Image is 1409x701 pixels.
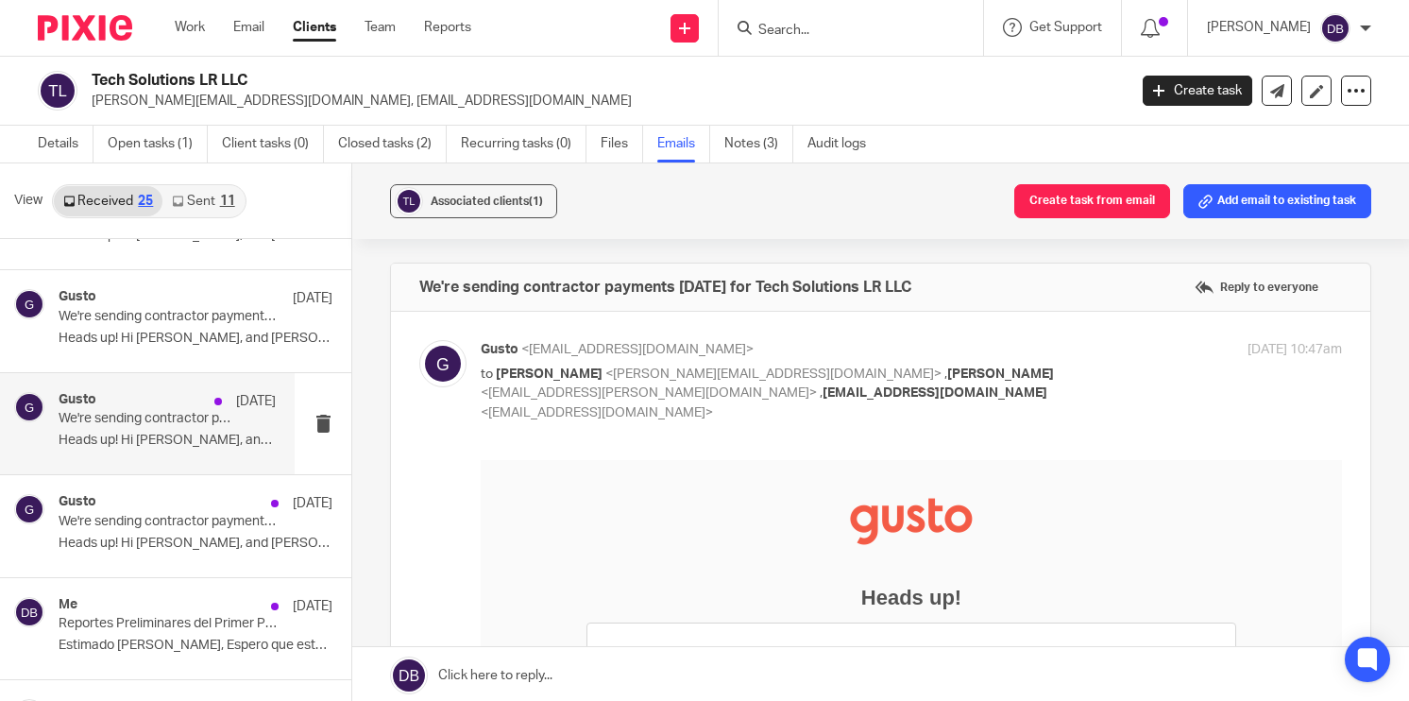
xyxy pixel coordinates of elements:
[293,289,332,308] p: [DATE]
[59,494,96,510] h4: Gusto
[823,386,1047,400] span: [EMAIL_ADDRESS][DOMAIN_NAME]
[449,388,534,440] th: Company pays
[14,597,44,627] img: svg%3E
[92,92,1114,111] p: [PERSON_NAME][EMAIL_ADDRESS][DOMAIN_NAME], [EMAIL_ADDRESS][DOMAIN_NAME]
[147,123,714,153] h1: Heads up!
[424,18,471,37] a: Reports
[59,638,332,654] p: Estimado [PERSON_NAME], Espero que este mensaje le...
[534,511,627,582] td: 21,928.48 MXN
[657,126,710,162] a: Emails
[59,536,332,552] p: Heads up! Hi [PERSON_NAME], and [PERSON_NAME], Just...
[135,316,727,365] p: Here's a breakdown of who you paid and the payment details, including [DATE] conversion rate.
[1190,273,1323,301] label: Reply to everyone
[135,441,276,512] td: [PERSON_NAME]
[1320,13,1350,43] img: svg%3E
[756,23,926,40] input: Search
[92,71,909,91] h2: Tech Solutions LR LLC
[481,386,817,400] span: <[EMAIL_ADDRESS][PERSON_NAME][DOMAIN_NAME]>
[947,368,1054,381] span: [PERSON_NAME]
[390,184,557,218] button: Associated clients(1)
[449,511,534,582] td: 1,200.00 USD
[521,343,754,356] span: <[EMAIL_ADDRESS][DOMAIN_NAME]>
[14,289,44,319] img: svg%3E
[108,126,208,162] a: Open tasks (1)
[276,388,450,440] th: Country
[496,368,603,381] span: [PERSON_NAME]
[38,126,93,162] a: Details
[54,186,162,216] a: Received25
[135,388,276,440] th: Name
[369,38,492,85] img: Gusto
[1143,76,1252,106] a: Create task
[481,406,713,419] span: <[EMAIL_ADDRESS][DOMAIN_NAME]>
[135,197,727,221] p: Hi [PERSON_NAME], and Mare,
[293,18,336,37] a: Clients
[807,126,880,162] a: Audit logs
[627,441,726,512] td: 1 USD = 18.2738 MXN
[135,511,276,582] td: [PERSON_NAME]
[419,340,467,387] img: svg%3E
[14,191,42,211] span: View
[724,126,793,162] a: Notes (3)
[529,196,543,207] span: (1)
[481,343,518,356] span: Gusto
[135,245,727,293] p: Just a heads up—we’re making payments to your contractors [DATE]. Your contractor(s) will receive...
[276,441,450,512] td: [GEOGRAPHIC_DATA]
[944,368,947,381] span: ,
[220,195,235,208] div: 11
[293,494,332,513] p: [DATE]
[14,494,44,524] img: svg%3E
[59,392,96,408] h4: Gusto
[627,511,726,582] td: 1 USD = 18.2738 MXN
[601,126,643,162] a: Files
[59,331,332,347] p: Heads up! Hi [PERSON_NAME], and [PERSON_NAME], Just...
[14,392,44,422] img: svg%3E
[293,597,332,616] p: [DATE]
[38,71,77,111] img: svg%3E
[395,187,423,215] img: svg%3E
[1248,340,1342,360] p: [DATE] 10:47am
[236,392,276,411] p: [DATE]
[338,126,447,162] a: Closed tasks (2)
[605,368,942,381] span: <[PERSON_NAME][EMAIL_ADDRESS][DOMAIN_NAME]>
[1029,21,1102,34] span: Get Support
[59,616,278,632] p: Reportes Preliminares del Primer Parcial – Tech Solutions LR LLC
[534,441,627,512] td: 7,309.49 MXN
[59,514,278,530] p: We're sending contractor payments [DATE] for Tech Solutions LR LLC
[820,386,823,400] span: ,
[138,195,153,208] div: 25
[365,18,396,37] a: Team
[1207,18,1311,37] p: [PERSON_NAME]
[59,289,96,305] h4: Gusto
[449,441,534,512] td: 400.00 USD
[59,411,232,427] p: We're sending contractor payments [DATE] for Tech Solutions LR LLC
[59,309,278,325] p: We're sending contractor payments [DATE] for Tech Solutions LR LLC
[59,597,77,613] h4: Me
[162,186,244,216] a: Sent11
[1183,184,1371,218] button: Add email to existing task
[431,196,543,207] span: Associated clients
[461,126,586,162] a: Recurring tasks (0)
[534,388,627,440] th: Contractor receives
[481,368,493,381] span: to
[233,18,264,37] a: Email
[38,15,132,41] img: Pixie
[419,278,911,297] h4: We're sending contractor payments [DATE] for Tech Solutions LR LLC
[222,126,324,162] a: Client tasks (0)
[175,18,205,37] a: Work
[59,433,276,449] p: Heads up! Hi [PERSON_NAME], and [PERSON_NAME], Just...
[276,511,450,582] td: [GEOGRAPHIC_DATA]
[310,605,506,621] a: please reach out to our team.
[135,601,727,625] p: If you have any questions,
[1014,184,1170,218] button: Create task from email
[627,388,726,440] th: Conversion rate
